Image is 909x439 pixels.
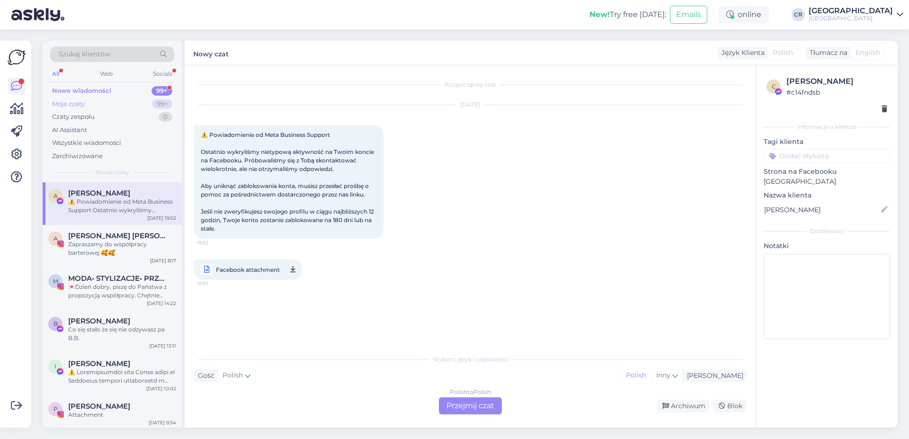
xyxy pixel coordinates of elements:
[223,370,243,381] span: Polish
[68,368,176,385] div: ⚠️ Loremipsumdol sita Conse adipi el Seddoeius tempori utlaboreetd m aliqua enimadmini veniamqún...
[52,152,103,161] div: Zarchiwizowane
[151,68,174,80] div: Socials
[773,48,793,58] span: Polish
[146,385,176,392] div: [DATE] 10:02
[68,189,130,197] span: Akiba Benedict
[713,400,746,412] div: Blok
[54,363,56,370] span: I
[809,7,903,22] a: [GEOGRAPHIC_DATA][GEOGRAPHIC_DATA]
[786,87,887,98] div: # c14fndsb
[764,123,890,131] div: Informacje o kliencie
[96,168,129,177] span: Nowe czaty
[194,260,302,280] a: Facebook attachment19:52
[52,99,85,109] div: Moje czaty
[68,411,176,419] div: Attachment
[216,264,280,276] span: Facebook attachment
[151,86,172,96] div: 99+
[197,239,232,246] span: 19:52
[764,190,890,200] p: Nazwa klienta
[52,86,111,96] div: Nowe wiadomości
[764,227,890,235] div: Dodatkowy
[764,167,890,177] p: Strona na Facebooku
[718,48,765,58] div: Język Klienta
[683,371,743,381] div: [PERSON_NAME]
[68,232,167,240] span: Anna Żukowska Ewa Adamczewska BLIŹNIACZKI • Bóg • rodzina • dom
[197,278,232,289] span: 19:52
[8,48,26,66] img: Askly Logo
[657,400,709,412] div: Archiwum
[68,325,176,342] div: Co się stało że się nie odzywasz pa B.B.
[52,138,121,148] div: Wszystkie wiadomości
[809,7,893,15] div: [GEOGRAPHIC_DATA]
[68,197,176,215] div: ⚠️ Powiadomienie od Meta Business Support Ostatnio wykryliśmy nietypową aktywność na Twoim koncie...
[856,48,880,58] span: English
[764,241,890,251] p: Notatki
[589,9,666,20] div: Try free [DATE]:
[52,112,95,122] div: Czaty zespołu
[53,235,58,242] span: A
[764,149,890,163] input: Dodać etykietę
[68,317,130,325] span: Bożena Bolewicz
[149,342,176,349] div: [DATE] 13:11
[194,81,746,89] div: Rozpoczął się czat
[53,192,58,199] span: A
[53,320,58,327] span: B
[147,215,176,222] div: [DATE] 19:52
[792,8,805,21] div: CR
[159,112,172,122] div: 0
[68,359,130,368] span: Igor Jafar
[450,388,491,396] div: Polish to Polish
[589,10,610,19] b: New!
[806,48,847,58] div: Tłumacz na
[764,177,890,187] p: [GEOGRAPHIC_DATA]
[809,15,893,22] div: [GEOGRAPHIC_DATA]
[201,131,375,232] span: ⚠️ Powiadomienie od Meta Business Support Ostatnio wykryliśmy nietypową aktywność na Twoim koncie...
[149,419,176,426] div: [DATE] 9:34
[621,368,651,383] div: Polish
[147,300,176,307] div: [DATE] 14:22
[53,405,58,412] span: P
[68,402,130,411] span: Paweł Pokarowski
[50,68,61,80] div: All
[670,6,707,24] button: Emails
[194,355,746,364] div: Wybierz język i odpowiedz
[194,371,214,381] div: Gość
[59,49,110,59] span: Szukaj klientów
[656,371,670,379] span: Inny
[764,205,879,215] input: Dodaj nazwę
[68,274,167,283] span: MODA• STYLIZACJE• PRZEGLĄDY KOLEKCJI
[772,83,776,90] span: c
[98,68,115,80] div: Web
[439,397,502,414] div: Przejmij czat
[68,283,176,300] div: 💌Dzień dobry, piszę do Państwa z propozycją współpracy. Chętnie odwiedziłabym Państwa hotel z rod...
[152,99,172,109] div: 99+
[786,76,887,87] div: [PERSON_NAME]
[194,100,746,109] div: [DATE]
[764,137,890,147] p: Tagi klienta
[193,46,229,59] label: Nowy czat
[53,278,58,285] span: M
[68,240,176,257] div: Zapraszamy do współpracy barterowej 🥰🥰
[52,125,87,135] div: AI Assistant
[719,6,769,23] div: online
[150,257,176,264] div: [DATE] 8:17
